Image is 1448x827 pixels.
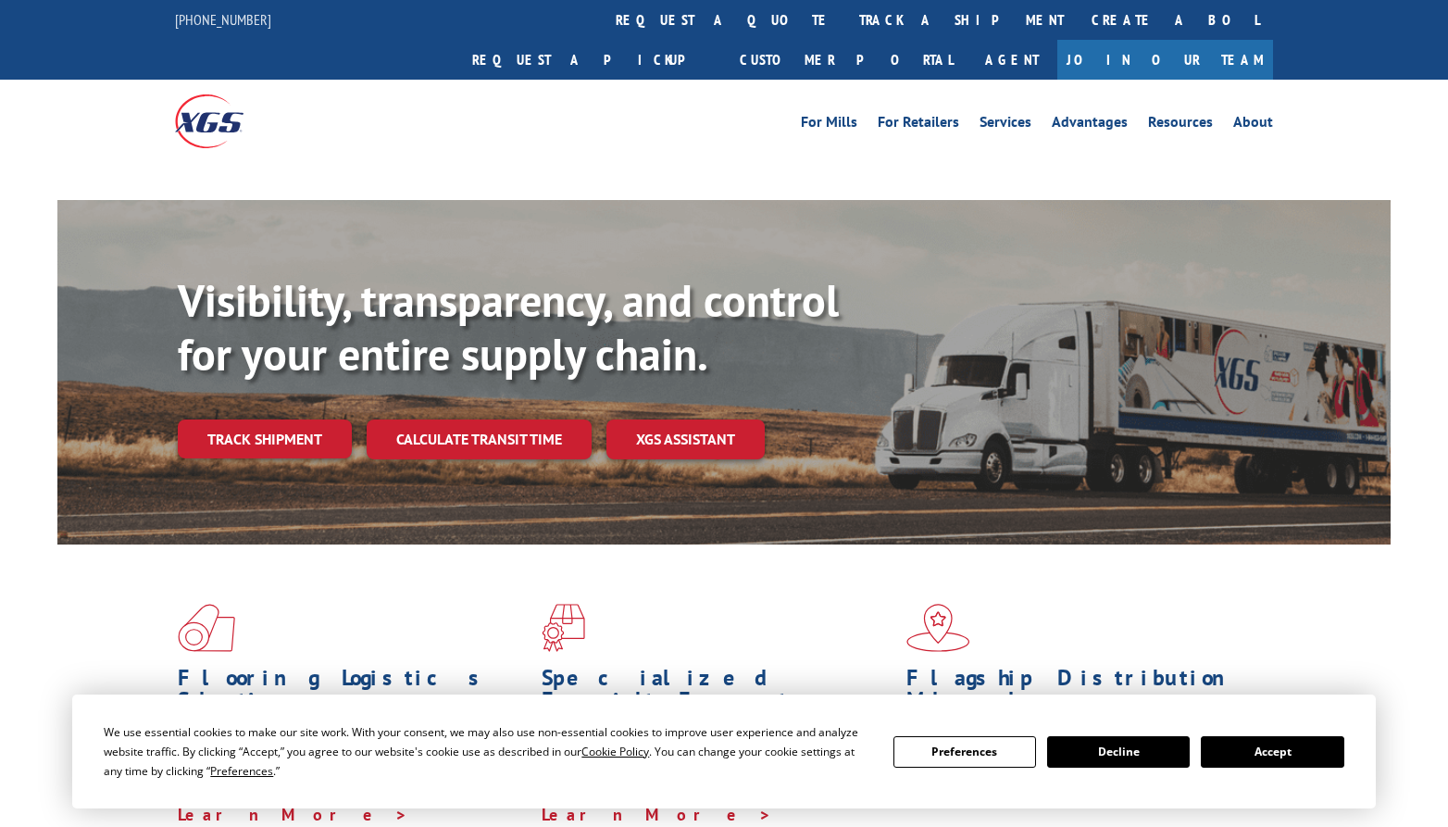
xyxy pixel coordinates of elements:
[542,804,772,825] a: Learn More >
[178,804,408,825] a: Learn More >
[1052,115,1128,135] a: Advantages
[878,115,959,135] a: For Retailers
[1047,736,1190,768] button: Decline
[1233,115,1273,135] a: About
[178,420,352,458] a: Track shipment
[801,115,857,135] a: For Mills
[967,40,1057,80] a: Agent
[980,115,1031,135] a: Services
[72,695,1376,808] div: Cookie Consent Prompt
[606,420,765,459] a: XGS ASSISTANT
[210,763,273,779] span: Preferences
[542,604,585,652] img: xgs-icon-focused-on-flooring-red
[178,604,235,652] img: xgs-icon-total-supply-chain-intelligence-red
[104,722,870,781] div: We use essential cookies to make our site work. With your consent, we may also use non-essential ...
[367,420,592,459] a: Calculate transit time
[178,271,839,382] b: Visibility, transparency, and control for your entire supply chain.
[726,40,967,80] a: Customer Portal
[1148,115,1213,135] a: Resources
[893,736,1036,768] button: Preferences
[1201,736,1343,768] button: Accept
[175,10,271,29] a: [PHONE_NUMBER]
[581,744,649,759] span: Cookie Policy
[542,667,892,720] h1: Specialized Freight Experts
[906,667,1256,720] h1: Flagship Distribution Model
[906,604,970,652] img: xgs-icon-flagship-distribution-model-red
[1057,40,1273,80] a: Join Our Team
[458,40,726,80] a: Request a pickup
[178,667,528,720] h1: Flooring Logistics Solutions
